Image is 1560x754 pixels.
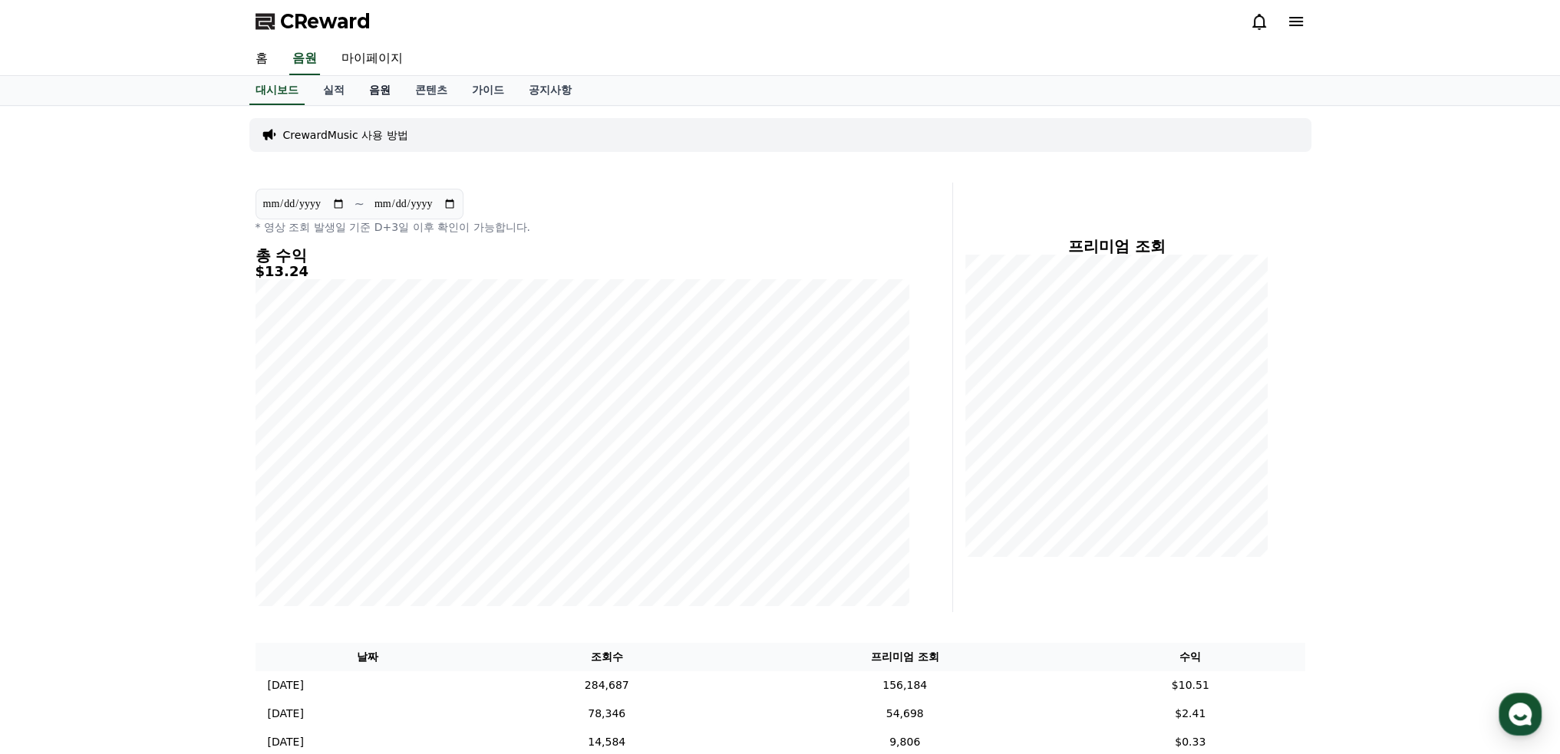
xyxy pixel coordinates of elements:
th: 수익 [1076,643,1305,671]
td: 284,687 [480,671,734,700]
a: 대시보드 [249,76,305,105]
p: [DATE] [268,734,304,750]
p: ~ [355,195,364,213]
span: 설정 [237,509,256,522]
span: 홈 [48,509,58,522]
td: $2.41 [1076,700,1305,728]
td: 156,184 [734,671,1076,700]
span: 대화 [140,510,159,522]
p: [DATE] [268,706,304,722]
td: 54,698 [734,700,1076,728]
td: 78,346 [480,700,734,728]
p: * 영상 조회 발생일 기준 D+3일 이후 확인이 가능합니다. [256,219,909,235]
h4: 프리미엄 조회 [965,238,1268,255]
a: CReward [256,9,371,34]
h4: 총 수익 [256,247,909,264]
p: [DATE] [268,677,304,693]
a: 음원 [289,43,320,75]
a: 실적 [311,76,357,105]
th: 프리미엄 조회 [734,643,1076,671]
a: 공지사항 [516,76,584,105]
h5: $13.24 [256,264,909,279]
a: 음원 [357,76,403,105]
th: 날짜 [256,643,480,671]
td: $10.51 [1076,671,1305,700]
a: 마이페이지 [329,43,415,75]
a: 설정 [198,486,295,525]
a: 홈 [5,486,101,525]
a: CrewardMusic 사용 방법 [283,127,408,143]
a: 홈 [243,43,280,75]
span: CReward [280,9,371,34]
a: 대화 [101,486,198,525]
th: 조회수 [480,643,734,671]
a: 가이드 [460,76,516,105]
a: 콘텐츠 [403,76,460,105]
